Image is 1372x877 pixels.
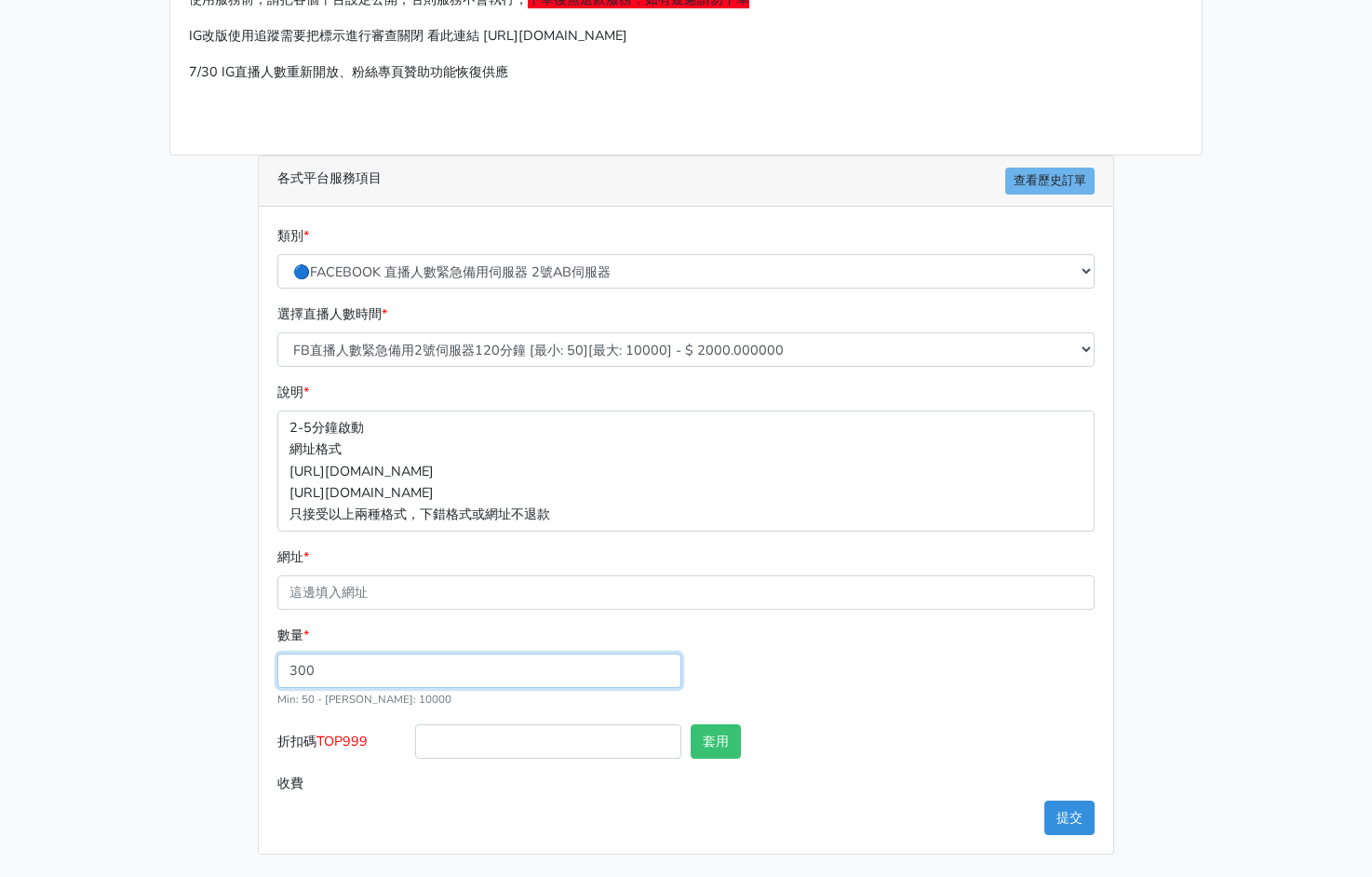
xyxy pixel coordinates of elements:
p: 2-5分鐘啟動 網址格式 [URL][DOMAIN_NAME] [URL][DOMAIN_NAME] 只接受以上兩種格式，下錯格式或網址不退款 [277,411,1095,531]
label: 類別 [277,225,309,247]
span: TOP999 [316,732,368,750]
input: 這邊填入網址 [277,575,1095,610]
p: 7/30 IG直播人數重新開放、粉絲專頁贊助功能恢復供應 [189,61,1183,83]
label: 折扣碼 [273,724,410,766]
button: 提交 [1044,801,1095,835]
label: 說明 [277,382,309,403]
a: 查看歷史訂單 [1005,168,1095,195]
div: 各式平台服務項目 [259,156,1113,207]
button: 套用 [691,724,741,759]
small: Min: 50 - [PERSON_NAME]: 10000 [277,692,451,707]
label: 網址 [277,546,309,568]
label: 數量 [277,625,309,646]
label: 選擇直播人數時間 [277,304,387,325]
p: IG改版使用追蹤需要把標示進行審查關閉 看此連結 [URL][DOMAIN_NAME] [189,25,1183,47]
label: 收費 [273,766,410,801]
